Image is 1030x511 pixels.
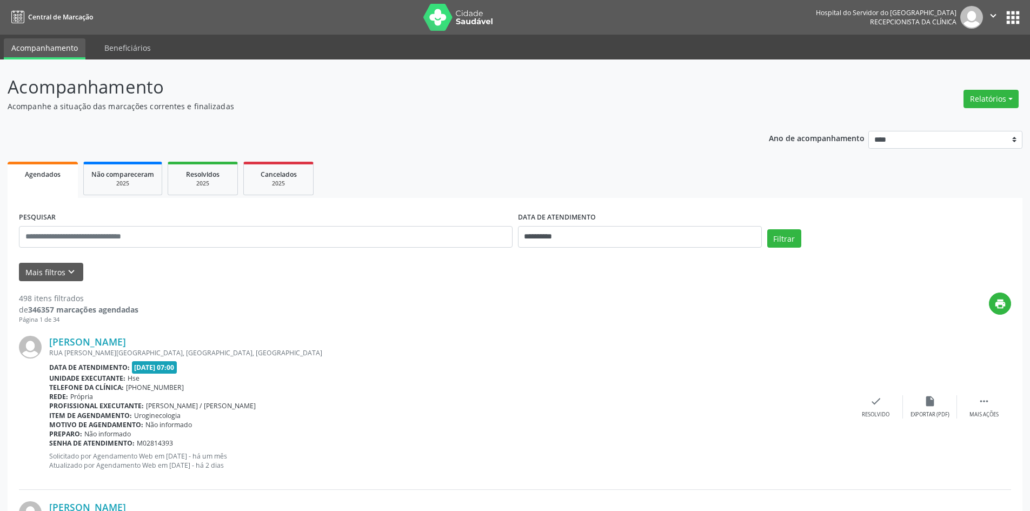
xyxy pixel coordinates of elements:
span: [PHONE_NUMBER] [126,383,184,392]
i:  [978,395,990,407]
p: Acompanhamento [8,74,718,101]
b: Preparo: [49,429,82,439]
div: 2025 [91,180,154,188]
strong: 346357 marcações agendadas [28,304,138,315]
span: Própria [70,392,93,401]
span: Recepcionista da clínica [870,17,956,26]
b: Data de atendimento: [49,363,130,372]
span: Não informado [84,429,131,439]
img: img [19,336,42,359]
div: Página 1 de 34 [19,315,138,324]
span: Central de Marcação [28,12,93,22]
div: 2025 [176,180,230,188]
button: Relatórios [963,90,1019,108]
button:  [983,6,1004,29]
div: 498 itens filtrados [19,293,138,304]
span: M02814393 [137,439,173,448]
a: Acompanhamento [4,38,85,59]
a: Central de Marcação [8,8,93,26]
span: Uroginecologia [134,411,181,420]
b: Unidade executante: [49,374,125,383]
span: Não compareceram [91,170,154,179]
p: Acompanhe a situação das marcações correntes e finalizadas [8,101,718,112]
label: DATA DE ATENDIMENTO [518,209,596,226]
i: check [870,395,882,407]
div: Hospital do Servidor do [GEOGRAPHIC_DATA] [816,8,956,17]
span: Resolvidos [186,170,220,179]
span: Não informado [145,420,192,429]
b: Item de agendamento: [49,411,132,420]
img: img [960,6,983,29]
a: Beneficiários [97,38,158,57]
b: Motivo de agendamento: [49,420,143,429]
span: [DATE] 07:00 [132,361,177,374]
a: [PERSON_NAME] [49,336,126,348]
div: de [19,304,138,315]
button: Mais filtroskeyboard_arrow_down [19,263,83,282]
div: Resolvido [862,411,889,419]
p: Solicitado por Agendamento Web em [DATE] - há um mês Atualizado por Agendamento Web em [DATE] - h... [49,452,849,470]
span: Cancelados [261,170,297,179]
button: print [989,293,1011,315]
i: print [994,298,1006,310]
i: insert_drive_file [924,395,936,407]
div: 2025 [251,180,305,188]
b: Senha de atendimento: [49,439,135,448]
i: keyboard_arrow_down [65,266,77,278]
span: [PERSON_NAME] / [PERSON_NAME] [146,401,256,410]
i:  [987,10,999,22]
p: Ano de acompanhamento [769,131,865,144]
span: Agendados [25,170,61,179]
b: Profissional executante: [49,401,144,410]
button: Filtrar [767,229,801,248]
div: Mais ações [969,411,999,419]
b: Telefone da clínica: [49,383,124,392]
button: apps [1004,8,1022,27]
div: Exportar (PDF) [911,411,949,419]
label: PESQUISAR [19,209,56,226]
span: Hse [128,374,139,383]
div: RUA [PERSON_NAME][GEOGRAPHIC_DATA], [GEOGRAPHIC_DATA], [GEOGRAPHIC_DATA] [49,348,849,357]
b: Rede: [49,392,68,401]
